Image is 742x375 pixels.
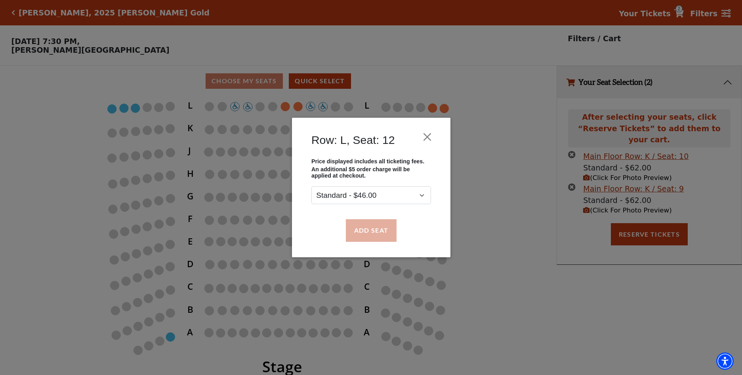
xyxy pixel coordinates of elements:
button: Close [420,130,435,145]
p: An additional $5 order charge will be applied at checkout. [311,166,431,179]
div: Accessibility Menu [716,352,734,370]
button: Add Seat [345,219,396,241]
p: Price displayed includes all ticketing fees. [311,158,431,165]
h4: Row: L, Seat: 12 [311,133,395,147]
